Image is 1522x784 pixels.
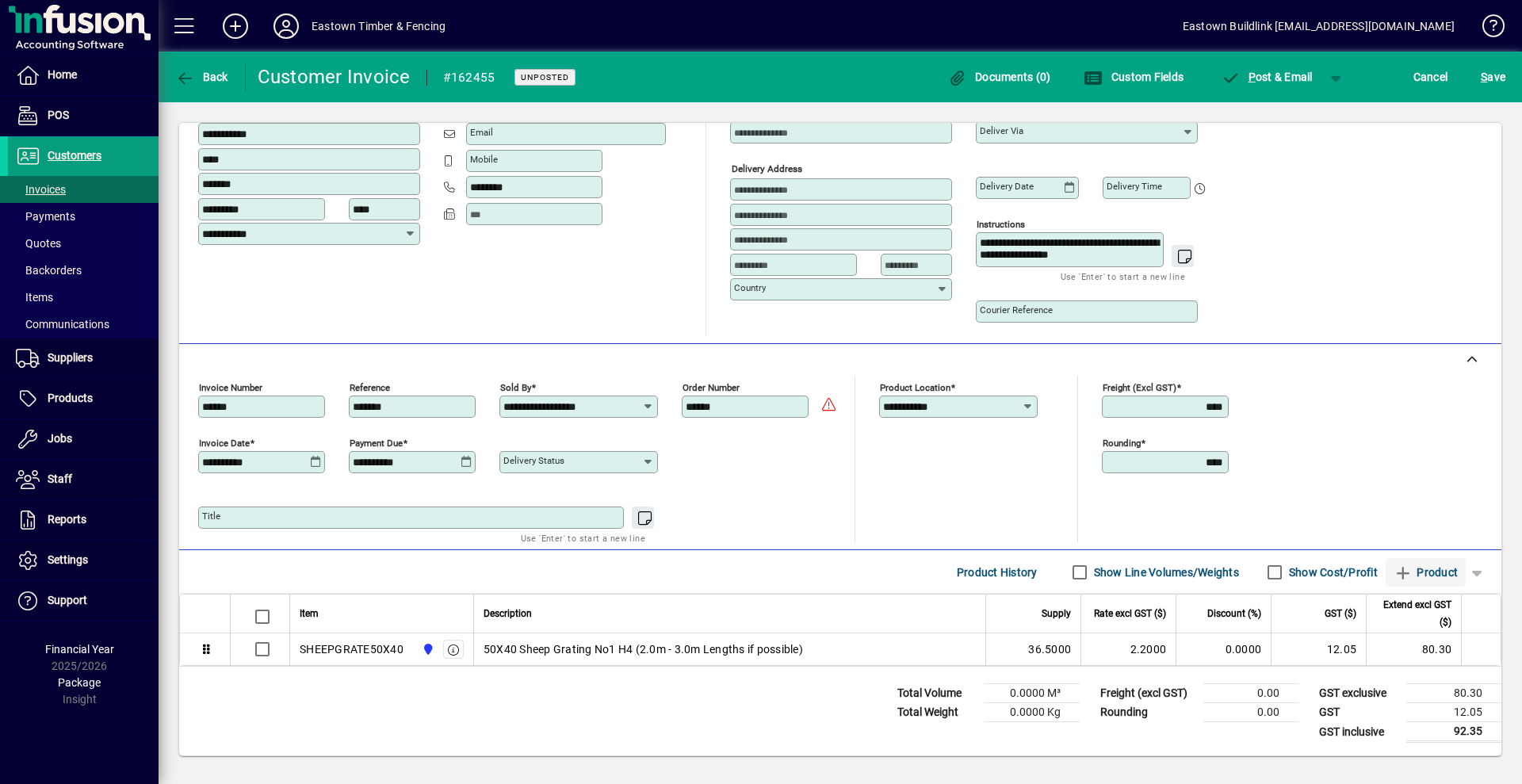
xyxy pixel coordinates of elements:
span: Support [48,594,87,606]
a: Staff [8,460,159,499]
div: Eastown Timber & Fencing [312,13,446,39]
span: Description [484,605,532,622]
span: Back [175,71,228,83]
button: Profile [261,12,312,40]
td: Total Volume [889,684,985,703]
span: Holyoake St [418,641,436,658]
a: Settings [8,541,159,580]
button: Product [1386,558,1466,587]
span: Extend excl GST ($) [1376,596,1451,631]
span: Reports [48,513,86,526]
span: 36.5000 [1028,641,1071,657]
td: 0.0000 M³ [985,684,1080,703]
td: GST [1311,703,1406,722]
a: Knowledge Base [1470,3,1502,55]
span: Discount (%) [1207,605,1261,622]
button: Add [210,12,261,40]
a: Payments [8,203,159,230]
div: #162455 [443,65,495,90]
span: Item [300,605,319,622]
mat-label: Country [734,282,766,293]
a: Reports [8,500,159,540]
mat-label: Courier Reference [980,304,1053,316]
span: POS [48,109,69,121]
td: 0.0000 [1176,633,1271,665]
button: Documents (0) [944,63,1055,91]
a: Home [8,55,159,95]
div: 2.2000 [1091,641,1166,657]
mat-label: Title [202,511,220,522]
mat-label: Deliver via [980,125,1023,136]
mat-hint: Use 'Enter' to start a new line [1061,267,1185,285]
mat-label: Rounding [1103,438,1141,449]
span: Payments [16,210,75,223]
mat-label: Sold by [500,382,531,393]
td: GST exclusive [1311,684,1406,703]
span: Invoices [16,183,66,196]
mat-label: Freight (excl GST) [1103,382,1176,393]
mat-label: Product location [880,382,950,393]
span: P [1249,71,1256,83]
span: Documents (0) [948,71,1051,83]
span: GST ($) [1325,605,1356,622]
td: 0.0000 Kg [985,703,1080,722]
mat-label: Delivery status [503,455,564,466]
mat-label: Delivery time [1107,181,1162,192]
td: Total Weight [889,703,985,722]
mat-label: Delivery date [980,181,1034,192]
mat-label: Invoice date [199,438,250,449]
div: SHEEPGRATE50X40 [300,641,403,657]
span: Cancel [1413,64,1448,90]
td: GST inclusive [1311,722,1406,742]
td: 12.05 [1406,703,1501,722]
span: Suppliers [48,351,93,364]
td: Rounding [1092,703,1203,722]
td: 92.35 [1406,722,1501,742]
span: Unposted [521,72,569,82]
app-page-header-button: Back [159,63,246,91]
span: Financial Year [45,643,114,656]
mat-label: Email [470,127,493,138]
span: Home [48,68,77,81]
td: 80.30 [1366,633,1461,665]
span: Quotes [16,237,61,250]
button: Post & Email [1213,63,1321,91]
mat-label: Instructions [977,219,1025,230]
a: Suppliers [8,338,159,378]
label: Show Cost/Profit [1286,564,1378,580]
a: Communications [8,311,159,338]
mat-label: Invoice number [199,382,262,393]
mat-label: Reference [350,382,390,393]
span: Backorders [16,264,82,277]
span: S [1481,71,1487,83]
span: Jobs [48,432,72,445]
div: Eastown Buildlink [EMAIL_ADDRESS][DOMAIN_NAME] [1183,13,1455,39]
span: Communications [16,318,109,331]
td: 0.00 [1203,703,1298,722]
span: 50X40 Sheep Grating No1 H4 (2.0m - 3.0m Lengths if possible) [484,641,803,657]
mat-label: Order number [683,382,740,393]
button: Save [1477,63,1509,91]
span: Supply [1042,605,1071,622]
span: Customers [48,149,101,162]
a: POS [8,96,159,136]
span: ost & Email [1221,71,1313,83]
a: Jobs [8,419,159,459]
span: Items [16,291,53,304]
button: Cancel [1409,63,1452,91]
mat-label: Payment due [350,438,403,449]
button: Custom Fields [1080,63,1187,91]
a: Backorders [8,257,159,284]
a: Quotes [8,230,159,257]
mat-label: Mobile [470,154,498,165]
div: Customer Invoice [258,64,411,90]
button: Product History [950,558,1044,587]
td: 12.05 [1271,633,1366,665]
span: Product History [957,560,1038,585]
a: Support [8,581,159,621]
span: Staff [48,472,72,485]
span: Products [48,392,93,404]
mat-hint: Use 'Enter' to start a new line [521,529,645,547]
a: Products [8,379,159,419]
span: ave [1481,64,1505,90]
